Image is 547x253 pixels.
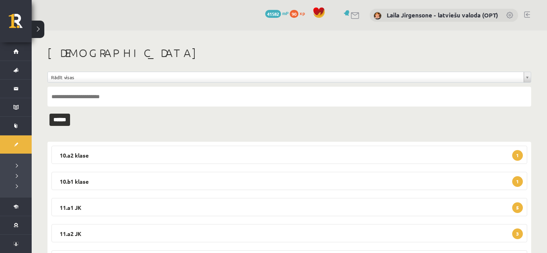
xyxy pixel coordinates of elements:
[387,11,498,19] a: Laila Jirgensone - latviešu valoda (OPT)
[51,198,527,216] legend: 11.a1 JK
[9,14,32,34] a: Rīgas 1. Tālmācības vidusskola
[48,72,531,82] a: Rādīt visas
[512,228,523,239] span: 3
[512,176,523,187] span: 1
[51,224,527,242] legend: 11.a2 JK
[282,10,289,16] span: mP
[290,10,309,16] a: 90 xp
[512,202,523,213] span: 5
[51,146,527,164] legend: 10.a2 klase
[47,46,531,60] h1: [DEMOGRAPHIC_DATA]
[265,10,289,16] a: 41582 mP
[512,150,523,161] span: 1
[51,72,520,82] span: Rādīt visas
[374,12,382,20] img: Laila Jirgensone - latviešu valoda (OPT)
[290,10,298,18] span: 90
[265,10,281,18] span: 41582
[51,172,527,190] legend: 10.b1 klase
[300,10,305,16] span: xp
